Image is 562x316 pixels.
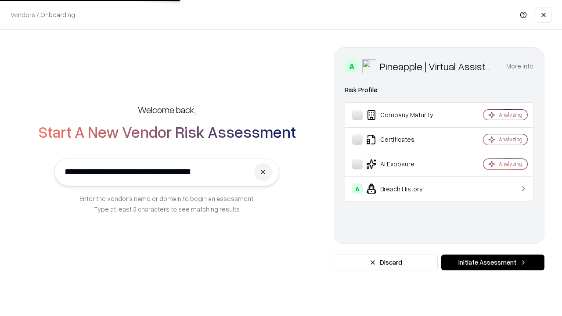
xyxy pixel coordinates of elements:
[499,160,522,168] div: Analyzing
[334,255,438,270] button: Discard
[11,10,75,19] p: Vendors / Onboarding
[352,159,457,169] div: AI Exposure
[352,183,457,194] div: Breach History
[38,123,296,140] h2: Start A New Vendor Risk Assessment
[499,111,522,118] div: Analyzing
[441,255,544,270] button: Initiate Assessment
[352,134,457,145] div: Certificates
[362,59,376,73] img: Pineapple | Virtual Assistant Agency
[345,59,359,73] div: A
[506,58,533,74] button: More info
[352,110,457,120] div: Company Maturity
[380,59,496,73] div: Pineapple | Virtual Assistant Agency
[138,104,196,116] h5: Welcome back,
[345,85,533,95] div: Risk Profile
[79,193,255,214] p: Enter the vendor’s name or domain to begin an assessment. Type at least 3 characters to see match...
[352,183,363,194] div: A
[499,136,522,143] div: Analyzing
